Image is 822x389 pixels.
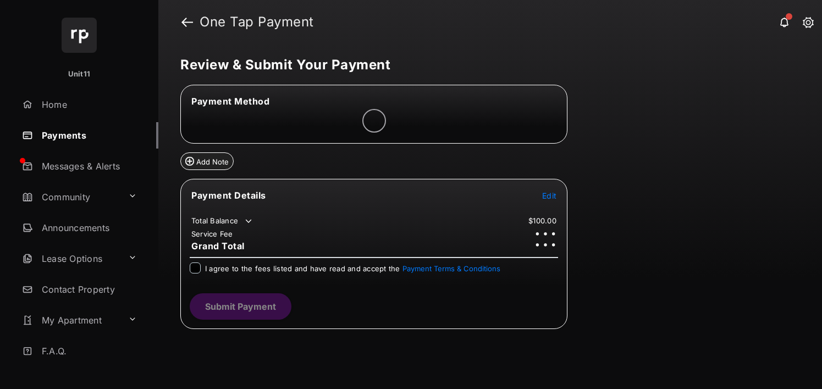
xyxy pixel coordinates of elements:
a: Community [18,184,124,210]
h5: Review & Submit Your Payment [180,58,791,72]
button: Submit Payment [190,293,291,320]
button: Edit [542,190,556,201]
span: Grand Total [191,240,245,251]
a: Announcements [18,215,158,241]
span: Edit [542,191,556,200]
span: Payment Method [191,96,269,107]
a: Messages & Alerts [18,153,158,179]
span: I agree to the fees listed and have read and accept the [205,264,500,273]
button: Add Note [180,152,234,170]
a: Lease Options [18,245,124,272]
strong: One Tap Payment [200,15,314,29]
button: I agree to the fees listed and have read and accept the [402,264,500,273]
a: Home [18,91,158,118]
a: Contact Property [18,276,158,303]
img: svg+xml;base64,PHN2ZyB4bWxucz0iaHR0cDovL3d3dy53My5vcmcvMjAwMC9zdmciIHdpZHRoPSI2NCIgaGVpZ2h0PSI2NC... [62,18,97,53]
a: Payments [18,122,158,149]
p: Unit11 [68,69,91,80]
a: My Apartment [18,307,124,333]
a: F.A.Q. [18,338,158,364]
td: Total Balance [191,216,254,227]
td: $100.00 [528,216,557,226]
td: Service Fee [191,229,234,239]
span: Payment Details [191,190,266,201]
